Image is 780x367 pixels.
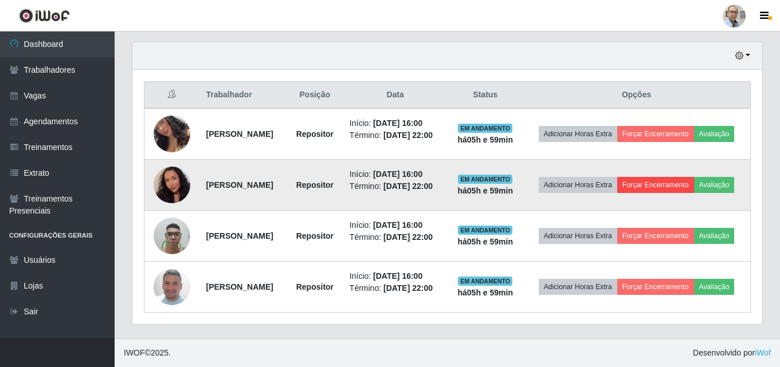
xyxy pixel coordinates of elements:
span: IWOF [124,348,145,357]
button: Forçar Encerramento [617,177,694,193]
span: EM ANDAMENTO [458,277,512,286]
li: Início: [350,219,441,231]
span: EM ANDAMENTO [458,124,512,133]
time: [DATE] 16:00 [373,169,422,179]
li: Início: [350,117,441,129]
li: Término: [350,231,441,243]
strong: [PERSON_NAME] [206,282,273,291]
img: 1748899512620.jpeg [154,254,190,319]
strong: há 05 h e 59 min [457,288,513,297]
button: Forçar Encerramento [617,228,694,244]
button: Avaliação [694,126,735,142]
th: Trabalhador [199,82,287,109]
li: Término: [350,180,441,192]
strong: há 05 h e 59 min [457,237,513,246]
button: Adicionar Horas Extra [539,126,617,142]
img: 1750440166999.jpeg [154,98,190,169]
li: Início: [350,168,441,180]
li: Término: [350,129,441,141]
strong: Repositor [296,129,334,139]
time: [DATE] 16:00 [373,119,422,128]
li: Término: [350,282,441,294]
time: [DATE] 22:00 [383,232,433,242]
a: iWof [755,348,771,357]
button: Avaliação [694,228,735,244]
button: Forçar Encerramento [617,279,694,295]
strong: [PERSON_NAME] [206,129,273,139]
strong: Repositor [296,231,334,240]
strong: há 05 h e 59 min [457,135,513,144]
time: [DATE] 22:00 [383,283,433,293]
li: Início: [350,270,441,282]
th: Opções [523,82,750,109]
strong: [PERSON_NAME] [206,231,273,240]
img: 1747356338360.jpeg [154,211,190,260]
th: Data [343,82,448,109]
time: [DATE] 22:00 [383,131,433,140]
th: Posição [287,82,343,109]
strong: Repositor [296,282,334,291]
button: Avaliação [694,177,735,193]
strong: Repositor [296,180,334,190]
time: [DATE] 22:00 [383,181,433,191]
button: Forçar Encerramento [617,126,694,142]
th: Status [448,82,523,109]
time: [DATE] 16:00 [373,271,422,281]
time: [DATE] 16:00 [373,220,422,230]
button: Adicionar Horas Extra [539,177,617,193]
span: Desenvolvido por [693,347,771,359]
strong: [PERSON_NAME] [206,180,273,190]
button: Adicionar Horas Extra [539,228,617,244]
button: Adicionar Horas Extra [539,279,617,295]
span: © 2025 . [124,347,171,359]
img: 1753371469357.jpeg [154,161,190,208]
span: EM ANDAMENTO [458,226,512,235]
strong: há 05 h e 59 min [457,186,513,195]
img: CoreUI Logo [19,9,70,23]
span: EM ANDAMENTO [458,175,512,184]
button: Avaliação [694,279,735,295]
